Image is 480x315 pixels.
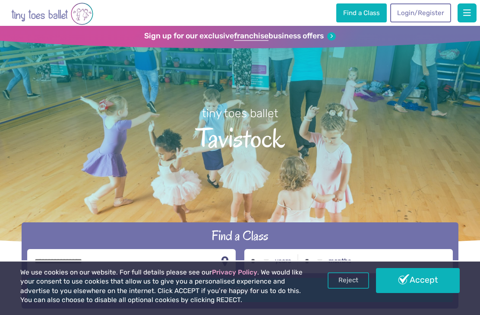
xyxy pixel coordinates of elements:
[11,2,93,26] img: tiny toes ballet
[234,31,268,41] strong: franchise
[336,3,386,22] a: Find a Class
[275,257,291,265] label: years
[390,3,451,22] a: Login/Register
[328,272,369,289] a: Reject
[20,268,306,305] p: We use cookies on our website. For full details please see our . We would like your consent to us...
[27,227,453,244] h2: Find a Class
[14,121,466,153] span: Tavistock
[328,257,351,265] label: months
[202,106,278,120] small: tiny toes ballet
[144,31,335,41] a: Sign up for our exclusivefranchisebusiness offers
[212,268,257,276] a: Privacy Policy
[376,268,459,293] a: Accept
